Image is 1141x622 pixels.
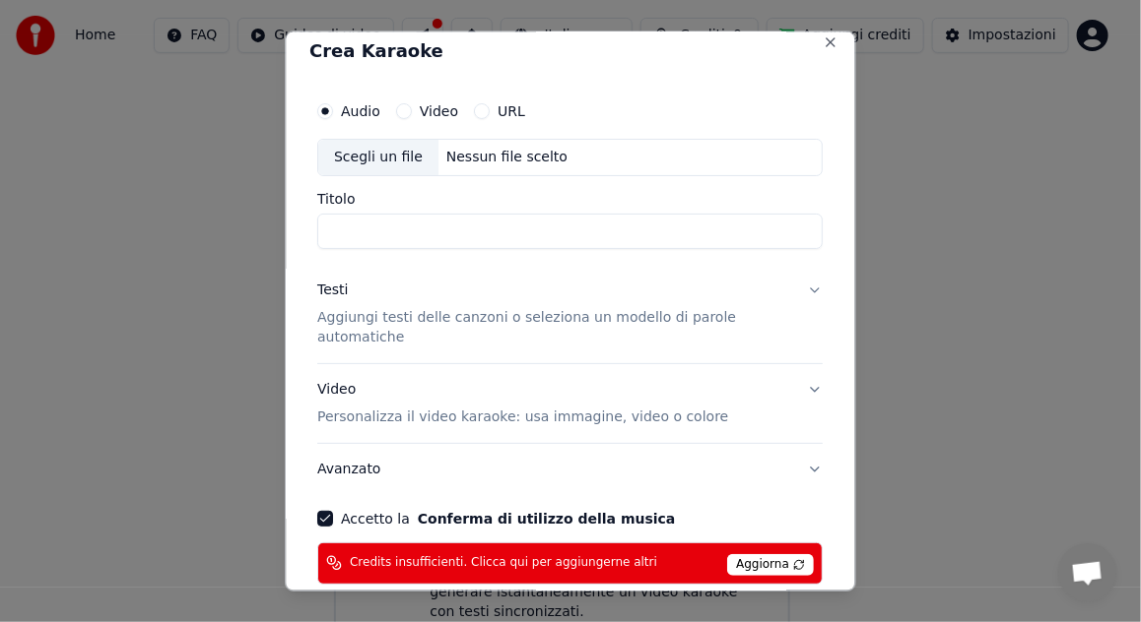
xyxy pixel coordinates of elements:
[318,308,792,347] p: Aggiungi testi delle canzoni o seleziona un modello di parole automatiche
[342,511,676,525] label: Accetto la
[318,364,824,443] button: VideoPersonalizza il video karaoke: usa immagine, video o colore
[318,280,349,300] div: Testi
[418,511,676,525] button: Accetto la
[438,148,575,167] div: Nessun file scelto
[351,555,658,571] span: Credits insufficienti. Clicca qui per aggiungerne altri
[318,265,824,363] button: TestiAggiungi testi delle canzoni o seleziona un modello di parole automatiche
[342,104,381,118] label: Audio
[318,192,824,206] label: Titolo
[420,104,458,118] label: Video
[318,380,729,427] div: Video
[499,104,526,118] label: URL
[318,444,824,495] button: Avanzato
[728,553,815,575] span: Aggiorna
[319,140,439,175] div: Scegli un file
[318,407,729,427] p: Personalizza il video karaoke: usa immagine, video o colore
[310,42,832,60] h2: Crea Karaoke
